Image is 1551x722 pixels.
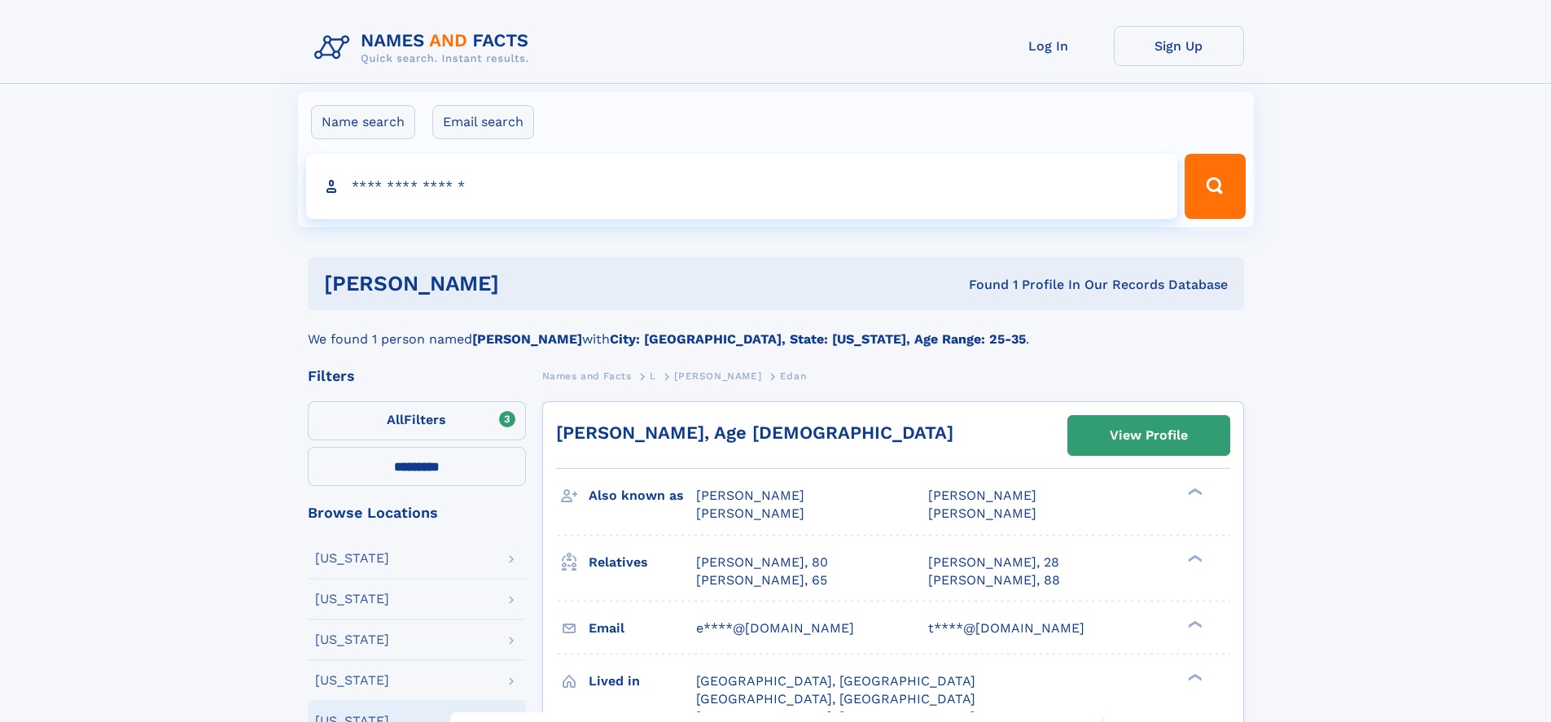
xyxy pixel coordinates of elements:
[308,401,526,440] label: Filters
[1110,417,1188,454] div: View Profile
[1184,553,1203,563] div: ❯
[696,488,804,503] span: [PERSON_NAME]
[1068,416,1229,455] a: View Profile
[696,505,804,521] span: [PERSON_NAME]
[1184,672,1203,682] div: ❯
[556,422,953,443] a: [PERSON_NAME], Age [DEMOGRAPHIC_DATA]
[696,554,828,571] a: [PERSON_NAME], 80
[589,482,696,510] h3: Also known as
[324,273,734,294] h1: [PERSON_NAME]
[928,571,1060,589] a: [PERSON_NAME], 88
[1185,154,1245,219] button: Search Button
[308,26,542,70] img: Logo Names and Facts
[650,365,656,386] a: L
[387,412,404,427] span: All
[928,505,1036,521] span: [PERSON_NAME]
[674,370,761,382] span: [PERSON_NAME]
[472,331,582,347] b: [PERSON_NAME]
[1184,619,1203,629] div: ❯
[650,370,656,382] span: L
[311,105,415,139] label: Name search
[308,505,526,520] div: Browse Locations
[610,331,1026,347] b: City: [GEOGRAPHIC_DATA], State: [US_STATE], Age Range: 25-35
[308,310,1244,349] div: We found 1 person named with .
[984,26,1114,66] a: Log In
[315,593,389,606] div: [US_STATE]
[734,276,1228,294] div: Found 1 Profile In Our Records Database
[928,554,1059,571] a: [PERSON_NAME], 28
[308,369,526,383] div: Filters
[315,633,389,646] div: [US_STATE]
[928,488,1036,503] span: [PERSON_NAME]
[542,365,632,386] a: Names and Facts
[315,552,389,565] div: [US_STATE]
[589,667,696,695] h3: Lived in
[589,549,696,576] h3: Relatives
[1184,487,1203,497] div: ❯
[432,105,534,139] label: Email search
[589,615,696,642] h3: Email
[1114,26,1244,66] a: Sign Up
[696,673,975,689] span: [GEOGRAPHIC_DATA], [GEOGRAPHIC_DATA]
[780,370,806,382] span: Edan
[674,365,761,386] a: [PERSON_NAME]
[696,691,975,707] span: [GEOGRAPHIC_DATA], [GEOGRAPHIC_DATA]
[696,571,827,589] a: [PERSON_NAME], 65
[306,154,1178,219] input: search input
[315,674,389,687] div: [US_STATE]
